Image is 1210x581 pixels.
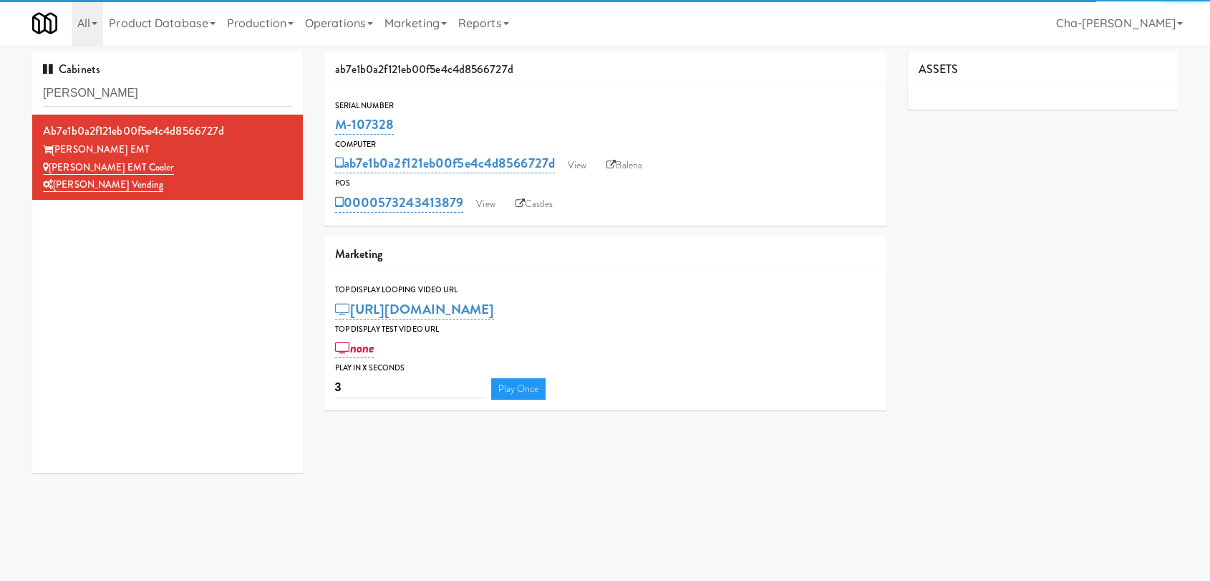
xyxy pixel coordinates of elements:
[335,138,876,152] div: Computer
[43,61,100,77] span: Cabinets
[919,61,959,77] span: ASSETS
[335,193,464,213] a: 0000573243413879
[599,155,649,176] a: Balena
[43,178,163,192] a: [PERSON_NAME] Vending
[335,361,876,375] div: Play in X seconds
[43,160,174,175] a: [PERSON_NAME] EMT Cooler
[335,299,495,320] a: [URL][DOMAIN_NAME]
[335,115,395,135] a: M-107328
[491,378,546,400] a: Play Once
[43,120,292,142] div: ab7e1b0a2f121eb00f5e4c4d8566727d
[335,99,876,113] div: Serial Number
[324,52,886,88] div: ab7e1b0a2f121eb00f5e4c4d8566727d
[43,80,292,107] input: Search cabinets
[32,11,57,36] img: Micromart
[335,153,555,173] a: ab7e1b0a2f121eb00f5e4c4d8566727d
[335,176,876,191] div: POS
[335,246,383,262] span: Marketing
[508,193,561,215] a: Castles
[32,115,303,200] li: ab7e1b0a2f121eb00f5e4c4d8566727d[PERSON_NAME] EMT [PERSON_NAME] EMT Cooler[PERSON_NAME] Vending
[43,141,292,159] div: [PERSON_NAME] EMT
[469,193,502,215] a: View
[561,155,594,176] a: View
[335,283,876,297] div: Top Display Looping Video Url
[335,338,374,358] a: none
[335,322,876,337] div: Top Display Test Video Url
